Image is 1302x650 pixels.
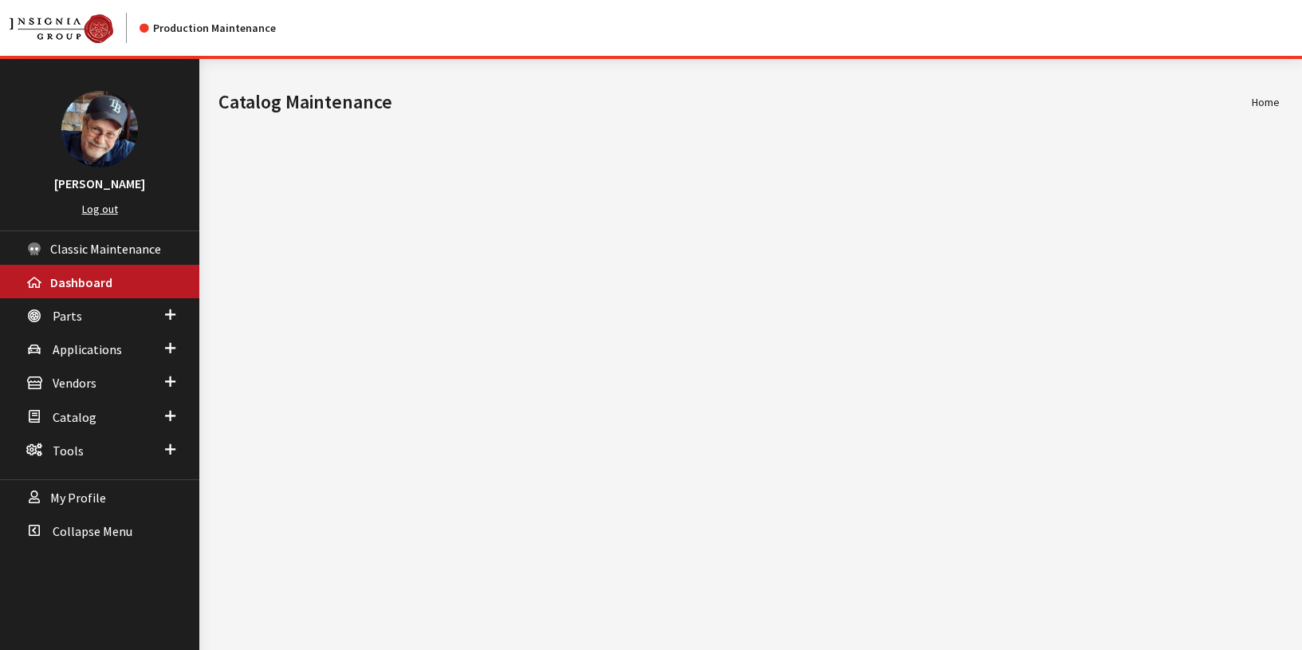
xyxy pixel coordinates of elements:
[53,523,132,539] span: Collapse Menu
[50,490,106,506] span: My Profile
[61,91,138,167] img: Ray Goodwin
[82,202,118,216] a: Log out
[10,14,113,43] img: Catalog Maintenance
[53,443,84,459] span: Tools
[53,308,82,324] span: Parts
[218,88,1252,116] h1: Catalog Maintenance
[10,13,140,43] a: Insignia Group logo
[53,376,96,392] span: Vendors
[50,241,161,257] span: Classic Maintenance
[53,409,96,425] span: Catalog
[140,20,276,37] div: Production Maintenance
[16,174,183,193] h3: [PERSON_NAME]
[53,341,122,357] span: Applications
[1252,94,1280,111] li: Home
[50,274,112,290] span: Dashboard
